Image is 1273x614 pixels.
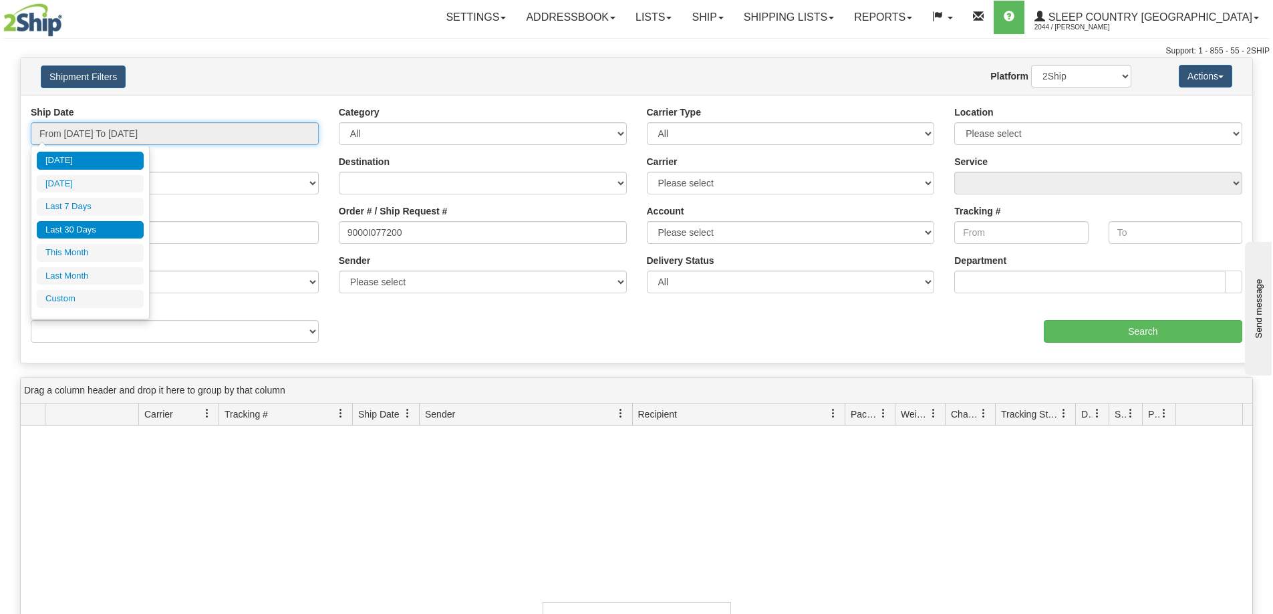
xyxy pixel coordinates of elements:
[851,408,879,421] span: Packages
[144,408,173,421] span: Carrier
[1179,65,1232,88] button: Actions
[844,1,922,34] a: Reports
[954,155,988,168] label: Service
[1119,402,1142,425] a: Shipment Issues filter column settings
[1153,402,1175,425] a: Pickup Status filter column settings
[647,106,701,119] label: Carrier Type
[339,155,390,168] label: Destination
[1052,402,1075,425] a: Tracking Status filter column settings
[647,254,714,267] label: Delivery Status
[358,408,399,421] span: Ship Date
[37,198,144,216] li: Last 7 Days
[225,408,268,421] span: Tracking #
[822,402,845,425] a: Recipient filter column settings
[734,1,844,34] a: Shipping lists
[339,204,448,218] label: Order # / Ship Request #
[990,69,1028,83] label: Platform
[638,408,677,421] span: Recipient
[954,204,1000,218] label: Tracking #
[1242,239,1272,375] iframe: chat widget
[516,1,625,34] a: Addressbook
[972,402,995,425] a: Charge filter column settings
[436,1,516,34] a: Settings
[3,3,62,37] img: logo2044.jpg
[37,290,144,308] li: Custom
[31,106,74,119] label: Ship Date
[1045,11,1252,23] span: Sleep Country [GEOGRAPHIC_DATA]
[41,65,126,88] button: Shipment Filters
[901,408,929,421] span: Weight
[609,402,632,425] a: Sender filter column settings
[396,402,419,425] a: Ship Date filter column settings
[1081,408,1093,421] span: Delivery Status
[954,221,1088,244] input: From
[1044,320,1242,343] input: Search
[37,175,144,193] li: [DATE]
[647,204,684,218] label: Account
[954,254,1006,267] label: Department
[872,402,895,425] a: Packages filter column settings
[1024,1,1269,34] a: Sleep Country [GEOGRAPHIC_DATA] 2044 / [PERSON_NAME]
[339,106,380,119] label: Category
[625,1,682,34] a: Lists
[922,402,945,425] a: Weight filter column settings
[339,254,370,267] label: Sender
[3,45,1270,57] div: Support: 1 - 855 - 55 - 2SHIP
[1148,408,1159,421] span: Pickup Status
[37,244,144,262] li: This Month
[682,1,733,34] a: Ship
[1086,402,1109,425] a: Delivery Status filter column settings
[1109,221,1242,244] input: To
[329,402,352,425] a: Tracking # filter column settings
[951,408,979,421] span: Charge
[1001,408,1059,421] span: Tracking Status
[425,408,455,421] span: Sender
[37,152,144,170] li: [DATE]
[1115,408,1126,421] span: Shipment Issues
[21,377,1252,404] div: grid grouping header
[647,155,678,168] label: Carrier
[10,11,124,21] div: Send message
[1034,21,1135,34] span: 2044 / [PERSON_NAME]
[37,221,144,239] li: Last 30 Days
[37,267,144,285] li: Last Month
[196,402,219,425] a: Carrier filter column settings
[954,106,993,119] label: Location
